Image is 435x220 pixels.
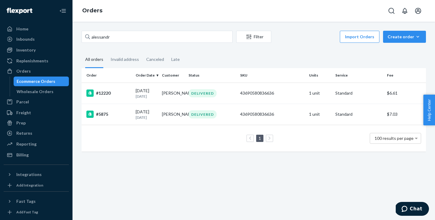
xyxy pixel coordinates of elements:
[57,5,69,17] button: Close Navigation
[4,209,69,216] a: Add Fast Tag
[240,111,304,117] div: 43690580836636
[16,171,42,178] div: Integrations
[136,115,157,120] p: [DATE]
[16,58,48,64] div: Replenishments
[412,5,424,17] button: Open account menu
[237,34,271,40] div: Filter
[4,139,69,149] a: Reporting
[7,8,32,14] img: Flexport logo
[240,90,304,96] div: 43690580836636
[17,89,53,95] div: Wholesale Orders
[4,108,69,118] a: Freight
[17,78,55,84] div: Ecommerce Orders
[388,34,421,40] div: Create order
[335,90,382,96] p: Standard
[16,26,28,32] div: Home
[4,196,69,206] button: Fast Tags
[16,141,37,147] div: Reporting
[257,136,262,141] a: Page 1 is your current page
[4,45,69,55] a: Inventory
[14,77,69,86] a: Ecommerce Orders
[82,31,233,43] input: Search orders
[136,109,157,120] div: [DATE]
[86,90,131,97] div: #12220
[16,183,43,188] div: Add Integration
[307,83,333,104] td: 1 unit
[4,150,69,160] a: Billing
[375,136,414,141] span: 100 results per page
[14,87,69,96] a: Wholesale Orders
[159,83,186,104] td: [PERSON_NAME]
[16,198,36,204] div: Fast Tags
[188,89,217,97] div: DELIVERED
[333,68,385,83] th: Service
[238,68,307,83] th: SKU
[111,52,139,67] div: Invalid address
[307,68,333,83] th: Units
[16,152,29,158] div: Billing
[136,88,157,99] div: [DATE]
[186,68,238,83] th: Status
[4,128,69,138] a: Returns
[396,202,429,217] iframe: Opens a widget where you can chat to one of our agents
[85,52,103,68] div: All orders
[16,47,36,53] div: Inventory
[383,31,426,43] button: Create order
[4,56,69,66] a: Replenishments
[423,95,435,125] button: Help Center
[16,99,29,105] div: Parcel
[4,24,69,34] a: Home
[236,31,271,43] button: Filter
[385,68,426,83] th: Fee
[77,2,107,20] ol: breadcrumbs
[335,111,382,117] p: Standard
[86,111,131,118] div: #5875
[385,104,426,125] td: $7.03
[159,104,186,125] td: [PERSON_NAME]
[16,36,35,42] div: Inbounds
[4,34,69,44] a: Inbounds
[136,94,157,99] p: [DATE]
[399,5,411,17] button: Open notifications
[171,52,180,67] div: Late
[16,120,26,126] div: Prep
[16,209,38,215] div: Add Fast Tag
[4,182,69,189] a: Add Integration
[307,104,333,125] td: 1 unit
[4,66,69,76] a: Orders
[82,68,133,83] th: Order
[385,5,398,17] button: Open Search Box
[340,31,379,43] button: Import Orders
[146,52,164,67] div: Canceled
[16,68,31,74] div: Orders
[4,118,69,128] a: Prep
[133,68,159,83] th: Order Date
[188,110,217,118] div: DELIVERED
[16,130,32,136] div: Returns
[16,110,31,116] div: Freight
[385,83,426,104] td: $6.61
[82,7,102,14] a: Orders
[162,73,183,78] div: Customer
[4,170,69,179] button: Integrations
[4,97,69,107] a: Parcel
